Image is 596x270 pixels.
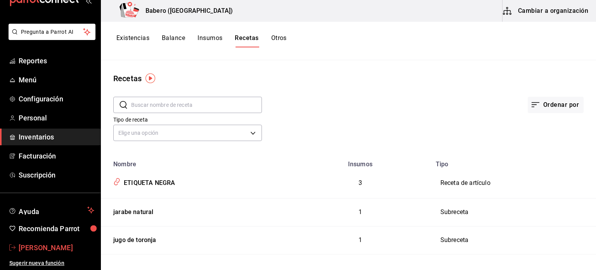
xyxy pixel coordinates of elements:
[19,170,94,180] span: Suscripción
[528,97,584,113] button: Ordenar por
[359,208,362,216] span: 1
[121,176,175,188] div: ETIQUETA NEGRA
[113,73,142,84] div: Recetas
[19,75,94,85] span: Menú
[19,223,94,234] span: Recomienda Parrot
[19,132,94,142] span: Inventarios
[146,73,155,83] img: Tooltip marker
[431,226,596,254] td: Subreceta
[19,56,94,66] span: Reportes
[5,33,95,42] a: Pregunta a Parrot AI
[19,151,94,161] span: Facturación
[271,34,287,47] button: Otros
[113,125,262,141] div: Elige una opción
[116,34,287,47] div: navigation tabs
[19,94,94,104] span: Configuración
[431,198,596,226] td: Subreceta
[9,24,95,40] button: Pregunta a Parrot AI
[198,34,222,47] button: Insumos
[19,113,94,123] span: Personal
[359,236,362,244] span: 1
[9,259,94,267] span: Sugerir nueva función
[19,206,84,215] span: Ayuda
[431,156,596,168] th: Tipo
[359,179,362,186] span: 3
[162,34,185,47] button: Balance
[113,117,262,122] label: Tipo de receta
[235,34,258,47] button: Recetas
[101,156,289,168] th: Nombre
[431,168,596,198] td: Receta de artículo
[21,28,83,36] span: Pregunta a Parrot AI
[131,97,262,113] input: Buscar nombre de receta
[19,242,94,253] span: [PERSON_NAME]
[110,233,156,245] div: jugo de toronja
[116,34,149,47] button: Existencias
[289,156,431,168] th: Insumos
[110,205,153,217] div: jarabe natural
[139,6,233,16] h3: Babero ([GEOGRAPHIC_DATA])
